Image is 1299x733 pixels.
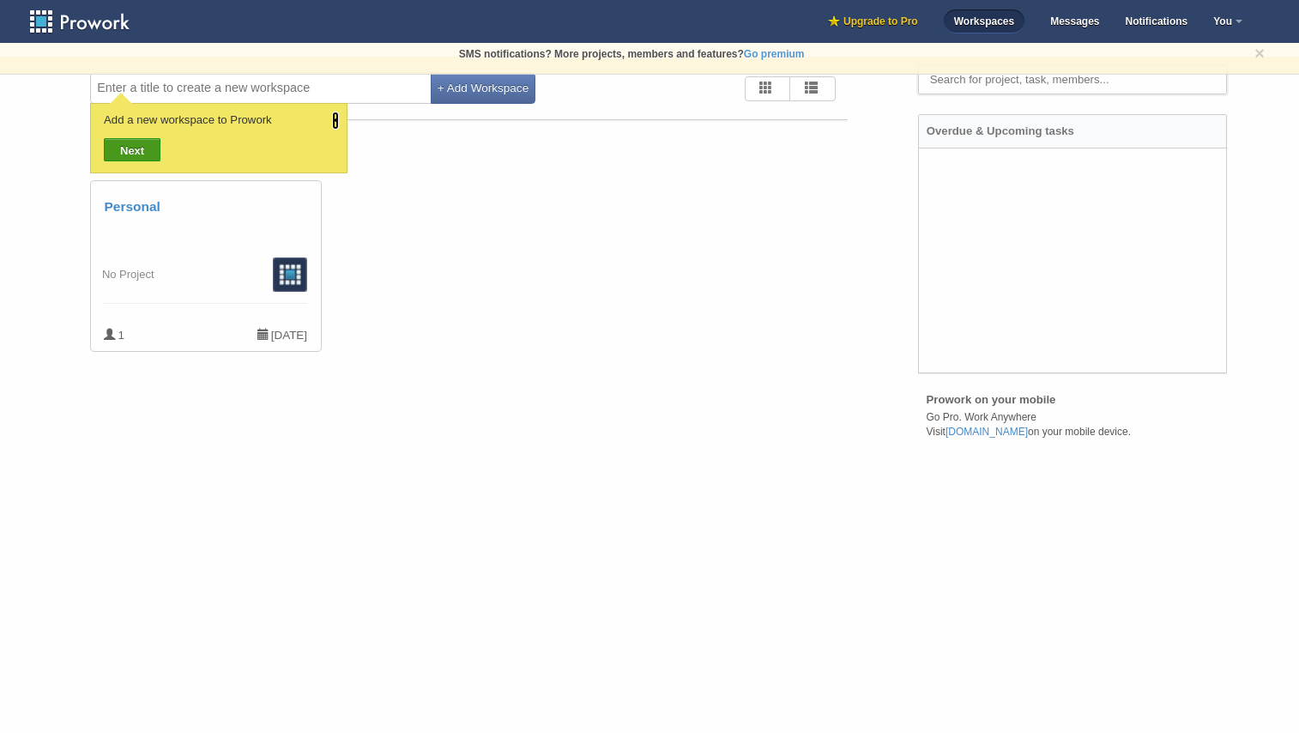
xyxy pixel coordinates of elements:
[257,327,307,343] span: [DATE]
[104,197,307,257] a: Personal
[273,257,307,292] img: workspace.png
[104,257,307,318] a: No Project 1 [DATE]
[102,268,154,281] span: No Project
[104,199,160,214] b: Personal
[1126,15,1188,27] span: Notifications
[1254,43,1265,64] a: ×
[90,72,437,104] input: Enter a title to create a new workspace
[332,112,339,130] a: ×
[927,394,1228,407] h4: Prowork on your mobile
[946,426,1028,438] a: [DOMAIN_NAME]
[9,47,1282,62] p: SMS notifications? More projects, members and features?
[104,112,326,128] p: Add a new workspace to Prowork
[28,9,151,35] img: logo.png
[104,329,124,342] span: 1
[104,138,160,161] a: Next
[944,9,1024,33] span: Workspaces
[744,48,805,60] a: Go premium
[918,65,1228,94] input: Search for project, task, members...
[431,73,536,104] button: + Add Workspace
[918,410,1228,448] p: Go Pro. Work Anywhere Visit on your mobile device.
[919,115,1227,148] div: Overdue & Upcoming tasks
[1050,15,1099,27] span: Messages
